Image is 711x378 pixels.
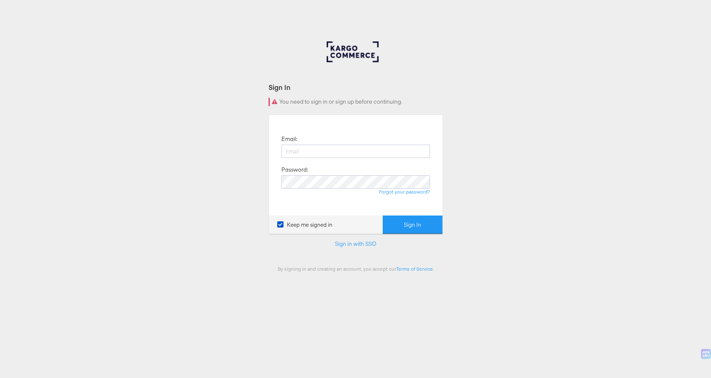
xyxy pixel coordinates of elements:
label: Keep me signed in [277,221,332,229]
div: By signing in and creating an account, you accept our . [269,266,443,272]
input: Email [281,145,430,158]
div: Sign In [269,82,443,92]
button: Sign In [383,216,442,234]
label: Email: [281,135,297,143]
label: Password: [281,166,308,174]
a: Terms of Service [396,266,433,272]
div: You need to sign in or sign up before continuing. [269,98,443,106]
a: Forgot your password? [379,189,430,195]
a: Sign in with SSO [335,240,376,247]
